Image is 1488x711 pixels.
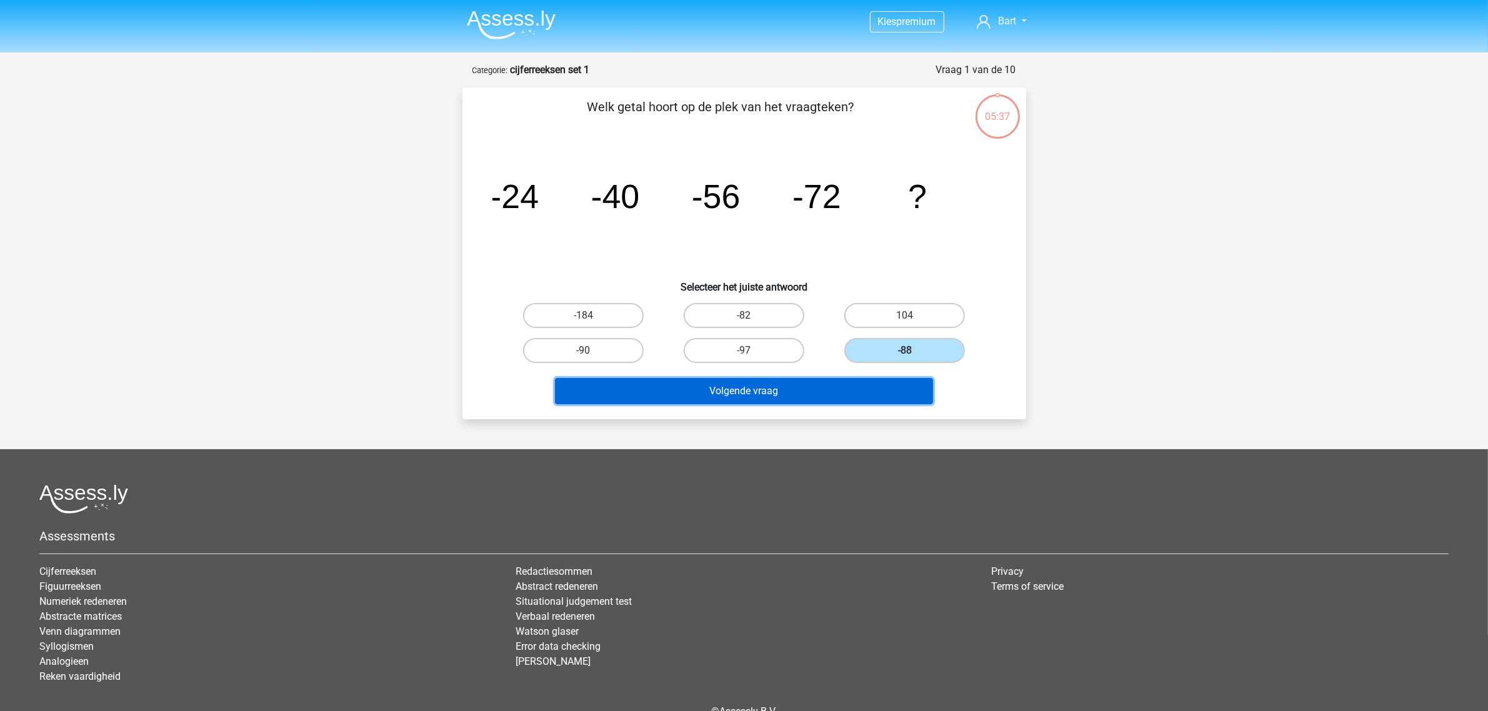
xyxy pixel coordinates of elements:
a: Figuurreeksen [39,580,101,592]
small: Categorie: [472,66,508,75]
label: -82 [684,303,804,328]
tspan: -72 [792,177,841,215]
a: Redactiesommen [516,565,592,577]
span: Kies [878,16,897,27]
a: Abstracte matrices [39,610,122,622]
img: Assessly logo [39,484,128,514]
a: Bart [972,14,1031,29]
tspan: -40 [591,177,639,215]
a: Syllogismen [39,640,94,652]
a: Watson glaser [516,625,579,637]
img: Assessly [467,10,556,39]
h6: Selecteer het juiste antwoord [482,271,1006,293]
a: Terms of service [991,580,1064,592]
a: [PERSON_NAME] [516,655,591,667]
span: premium [897,16,936,27]
a: Error data checking [516,640,601,652]
tspan: ? [908,177,927,215]
tspan: -56 [691,177,740,215]
a: Venn diagrammen [39,625,121,637]
a: Abstract redeneren [516,580,598,592]
label: -184 [523,303,644,328]
a: Privacy [991,565,1024,577]
strong: cijferreeksen set 1 [511,64,590,76]
a: Situational judgement test [516,595,632,607]
a: Numeriek redeneren [39,595,127,607]
label: -90 [523,338,644,363]
span: Bart [998,15,1016,27]
h5: Assessments [39,529,1449,544]
a: Kiespremium [871,13,944,30]
a: Analogieen [39,655,89,667]
div: Vraag 1 van de 10 [936,62,1016,77]
div: 05:37 [974,93,1021,124]
tspan: -24 [490,177,539,215]
a: Cijferreeksen [39,565,96,577]
button: Volgende vraag [555,378,933,404]
label: -97 [684,338,804,363]
a: Reken vaardigheid [39,670,121,682]
label: 104 [844,303,965,328]
label: -88 [844,338,965,363]
p: Welk getal hoort op de plek van het vraagteken? [482,97,959,135]
a: Verbaal redeneren [516,610,595,622]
